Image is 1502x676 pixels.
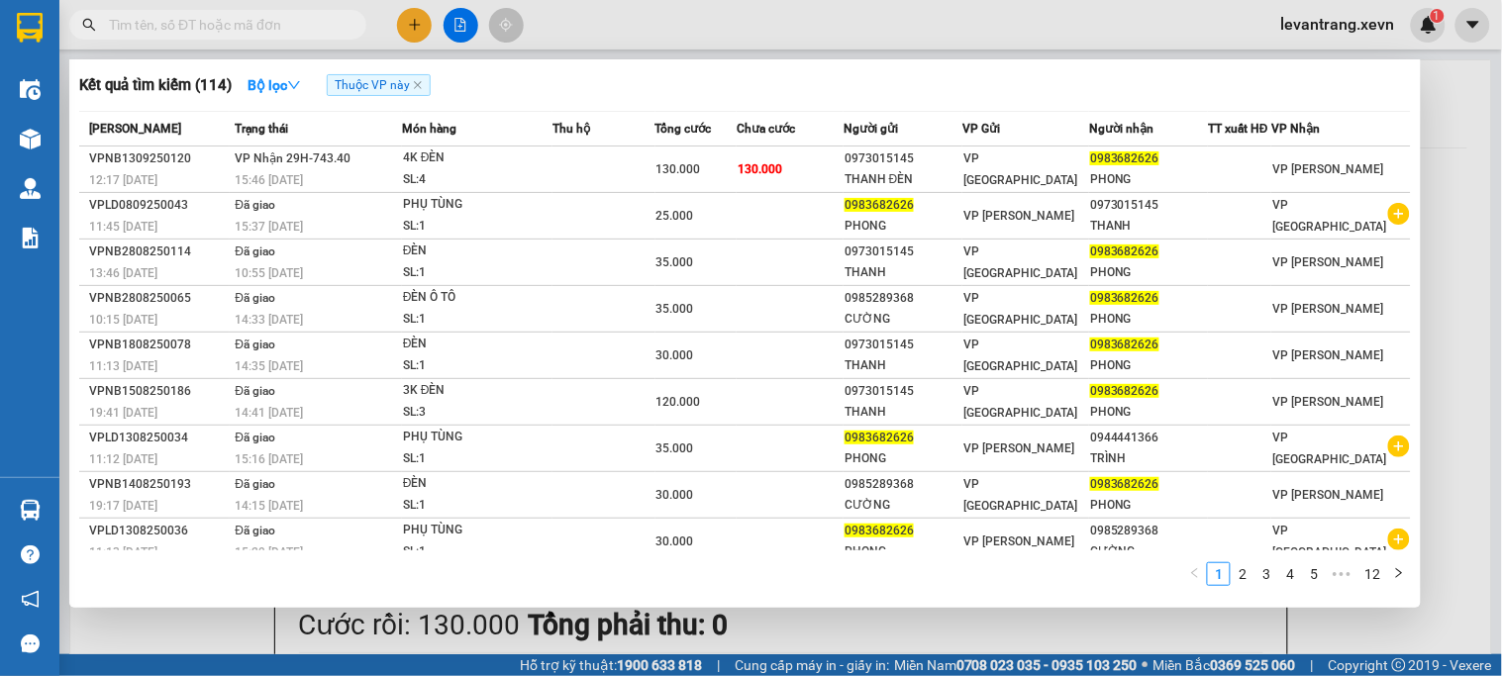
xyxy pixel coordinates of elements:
div: VPNB1808250078 [89,335,229,355]
span: 0983682626 [1090,291,1159,305]
span: VP [PERSON_NAME] [963,441,1074,455]
div: PHONG [1090,402,1207,423]
div: SL: 1 [403,495,551,517]
li: 5 [1302,562,1326,586]
span: VP [GEOGRAPHIC_DATA] [963,477,1077,513]
div: VPNB1408250193 [89,474,229,495]
button: right [1387,562,1411,586]
span: [PERSON_NAME] [89,122,181,136]
span: VP [GEOGRAPHIC_DATA] [963,244,1077,280]
span: 0983682626 [1090,151,1159,165]
span: 0983682626 [1090,477,1159,491]
div: THANH [845,402,961,423]
div: 4K ĐÈN [403,147,551,169]
div: SL: 1 [403,541,551,563]
div: VPLD0809250043 [89,195,229,216]
span: TT xuất HĐ [1208,122,1268,136]
a: 1 [1208,563,1230,585]
span: Chưa cước [737,122,795,136]
input: Tìm tên, số ĐT hoặc mã đơn [109,14,343,36]
span: 14:35 [DATE] [235,359,303,373]
button: Bộ lọcdown [232,69,317,101]
span: close [413,80,423,90]
span: 15:37 [DATE] [235,220,303,234]
span: 120.000 [656,395,701,409]
span: plus-circle [1388,203,1410,225]
div: THANH [845,355,961,376]
span: 0983682626 [1090,384,1159,398]
span: 0983682626 [845,524,914,537]
span: plus-circle [1388,435,1410,457]
span: 13:46 [DATE] [89,266,157,280]
span: 10:15 [DATE] [89,313,157,327]
span: Đã giao [235,477,275,491]
span: Thu hộ [552,122,590,136]
div: PHỤ TÙNG [403,194,551,216]
div: PHONG [1090,355,1207,376]
span: Đã giao [235,431,275,444]
span: Đã giao [235,291,275,305]
li: 3 [1254,562,1278,586]
span: 19:41 [DATE] [89,406,157,420]
div: PHONG [845,216,961,237]
img: warehouse-icon [20,79,41,100]
span: VP [PERSON_NAME] [1272,395,1383,409]
div: ĐÈN [403,473,551,495]
span: 11:13 [DATE] [89,545,157,559]
div: 0985289368 [845,288,961,309]
span: 0983682626 [1090,244,1159,258]
span: Đã giao [235,524,275,537]
img: warehouse-icon [20,178,41,199]
h3: Kết quả tìm kiếm ( 114 ) [79,75,232,96]
div: VPLD1308250034 [89,428,229,448]
strong: Bộ lọc [248,77,301,93]
span: 30.000 [656,348,694,362]
span: Đã giao [235,338,275,351]
div: VPNB2808250065 [89,288,229,309]
div: SL: 1 [403,355,551,377]
span: Món hàng [402,122,456,136]
div: SL: 1 [403,216,551,238]
span: 0983682626 [845,431,914,444]
span: VP [GEOGRAPHIC_DATA] [1272,431,1386,466]
div: PHONG [845,541,961,562]
span: VP Gửi [962,122,1000,136]
span: ••• [1326,562,1357,586]
div: VPNB2808250114 [89,241,229,262]
span: 11:12 [DATE] [89,452,157,466]
span: Người nhận [1089,122,1153,136]
span: 25.000 [656,209,694,223]
img: logo-vxr [17,13,43,43]
span: right [1393,567,1405,579]
span: 12:17 [DATE] [89,173,157,187]
div: CƯỜNG [845,495,961,516]
span: Tổng cước [655,122,712,136]
div: THANH ĐÈN [845,169,961,190]
span: search [82,18,96,32]
span: VP [PERSON_NAME] [1272,488,1383,502]
img: warehouse-icon [20,129,41,149]
div: VPNB1508250186 [89,381,229,402]
span: Đã giao [235,384,275,398]
span: VP [PERSON_NAME] [1272,348,1383,362]
span: 35.000 [656,302,694,316]
img: solution-icon [20,228,41,248]
span: 15:29 [DATE] [235,545,303,559]
li: Next 5 Pages [1326,562,1357,586]
span: VP [GEOGRAPHIC_DATA] [963,151,1077,187]
span: plus-circle [1388,529,1410,550]
div: 0985289368 [845,474,961,495]
span: Đã giao [235,244,275,258]
span: Đã giao [235,198,275,212]
a: 12 [1358,563,1386,585]
span: VP [PERSON_NAME] [1272,255,1383,269]
div: SL: 3 [403,402,551,424]
span: VP [GEOGRAPHIC_DATA] [963,384,1077,420]
div: SL: 1 [403,309,551,331]
li: 4 [1278,562,1302,586]
div: SL: 1 [403,448,551,470]
div: PHONG [1090,262,1207,283]
button: left [1183,562,1207,586]
a: 5 [1303,563,1325,585]
span: 11:45 [DATE] [89,220,157,234]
